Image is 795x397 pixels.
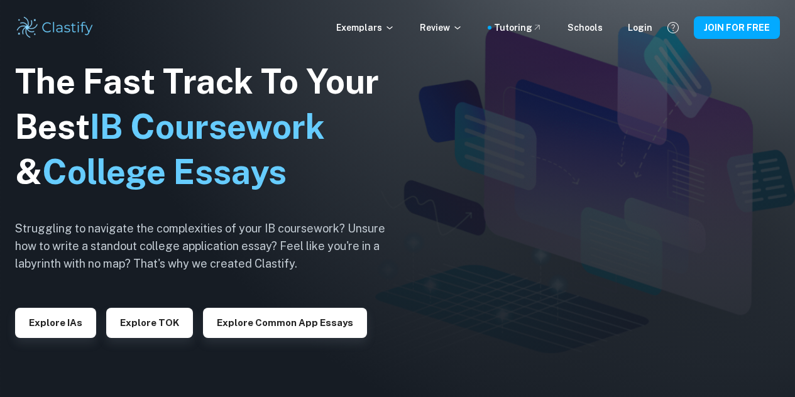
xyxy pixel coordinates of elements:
[15,220,405,273] h6: Struggling to navigate the complexities of your IB coursework? Unsure how to write a standout col...
[567,21,603,35] a: Schools
[694,16,780,39] button: JOIN FOR FREE
[628,21,652,35] a: Login
[15,59,405,195] h1: The Fast Track To Your Best &
[15,15,95,40] img: Clastify logo
[15,316,96,328] a: Explore IAs
[203,308,367,338] button: Explore Common App essays
[15,308,96,338] button: Explore IAs
[106,316,193,328] a: Explore TOK
[90,107,325,146] span: IB Coursework
[203,316,367,328] a: Explore Common App essays
[106,308,193,338] button: Explore TOK
[494,21,542,35] a: Tutoring
[42,152,287,192] span: College Essays
[662,17,684,38] button: Help and Feedback
[336,21,395,35] p: Exemplars
[420,21,463,35] p: Review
